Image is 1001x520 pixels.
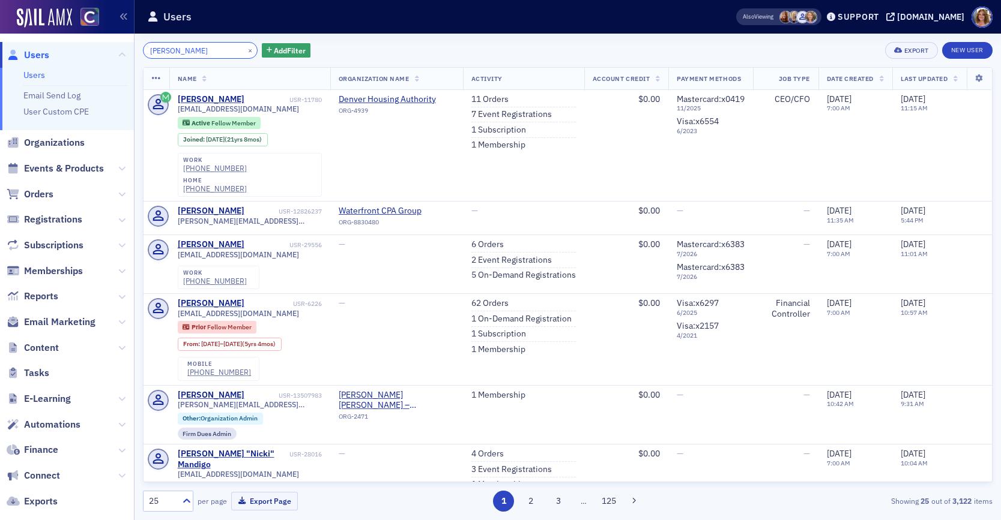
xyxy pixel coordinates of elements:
a: 1 Membership [471,390,525,401]
span: Automations [24,418,80,431]
div: home [183,177,247,184]
a: Subscriptions [7,239,83,252]
span: [EMAIL_ADDRESS][DOMAIN_NAME] [178,104,299,113]
span: [DATE] [901,448,925,459]
div: [DOMAIN_NAME] [897,11,964,22]
span: [DATE] [827,94,851,104]
span: $0.00 [638,239,660,250]
a: [PERSON_NAME] [178,390,244,401]
div: Showing out of items [718,495,993,506]
a: Automations [7,418,80,431]
div: From: 2018-02-06 00:00:00 [178,338,282,351]
span: Finance [24,443,58,456]
strong: 3,122 [951,495,974,506]
a: 62 Orders [471,298,509,309]
span: Mastercard : x6383 [677,239,745,250]
a: Finance [7,443,58,456]
div: work [183,269,247,276]
a: 6 Orders [471,239,504,250]
a: 4 Orders [471,449,504,459]
div: USR-12826237 [246,208,322,215]
span: — [803,239,810,250]
span: — [803,205,810,216]
span: $0.00 [638,389,660,400]
button: 3 [548,491,569,512]
a: 1 Subscription [471,329,526,339]
a: Memberships [7,264,83,278]
time: 9:31 AM [901,399,924,408]
a: 1 Subscription [471,125,526,136]
a: 2 Event Registrations [471,255,552,266]
span: $0.00 [638,205,660,216]
span: — [803,448,810,459]
div: [PHONE_NUMBER] [183,276,247,285]
a: New User [942,42,993,59]
span: — [339,239,345,250]
span: Users [24,49,49,62]
a: View Homepage [72,8,99,28]
label: per page [198,495,227,506]
span: [DATE] [223,339,242,348]
a: Exports [7,495,58,508]
button: 2 [521,491,542,512]
div: Support [838,11,879,22]
h1: Users [163,10,192,24]
span: — [677,205,683,216]
span: [DATE] [901,205,925,216]
time: 7:00 AM [827,104,850,112]
a: [PERSON_NAME] [178,239,244,250]
a: Connect [7,469,60,482]
a: Organizations [7,136,85,149]
span: [DATE] [901,94,925,104]
span: Organizations [24,136,85,149]
a: [PHONE_NUMBER] [187,368,251,377]
a: Other:Organization Admin [183,414,258,422]
a: Email Send Log [23,90,80,101]
span: [PERSON_NAME][EMAIL_ADDRESS][PERSON_NAME][DOMAIN_NAME] [178,400,322,409]
a: 1 On-Demand Registration [471,314,572,324]
a: Email Marketing [7,315,95,329]
button: AddFilter [262,43,311,58]
span: Date Created [827,74,874,83]
time: 10:57 AM [901,308,928,317]
time: 10:42 AM [827,399,854,408]
div: ORG-8830480 [339,218,448,230]
span: [DATE] [201,339,220,348]
div: mobile [187,360,251,368]
span: — [803,389,810,400]
span: Visa : x2157 [677,320,719,331]
span: Account Credit [593,74,650,83]
button: × [245,44,256,55]
span: From : [183,340,201,348]
div: (21yrs 8mos) [206,136,262,143]
a: Content [7,341,59,354]
span: 7 / 2026 [677,250,745,258]
span: Prior [192,323,207,331]
button: Export [885,42,937,59]
div: Firm Dues Admin [178,428,237,440]
a: [PHONE_NUMBER] [183,164,247,173]
span: Plante Moran – Denver [339,390,455,411]
a: [PERSON_NAME] "Nicki" Mandigo [178,449,288,470]
div: – (5yrs 4mos) [201,340,276,348]
button: Export Page [231,492,298,510]
time: 7:00 AM [827,459,850,467]
div: ORG-4939 [339,107,448,119]
span: 11 / 2025 [677,104,745,112]
span: Profile [972,7,993,28]
span: Visa : x6554 [677,116,719,127]
span: Payment Methods [677,74,741,83]
span: Connect [24,469,60,482]
span: [EMAIL_ADDRESS][DOMAIN_NAME] [178,470,299,479]
span: $0.00 [638,297,660,308]
span: Visa : x6297 [677,297,719,308]
div: Export [904,47,929,54]
a: SailAMX [17,8,72,28]
a: Registrations [7,213,82,226]
span: Exports [24,495,58,508]
div: 25 [149,495,175,507]
span: $0.00 [638,94,660,104]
